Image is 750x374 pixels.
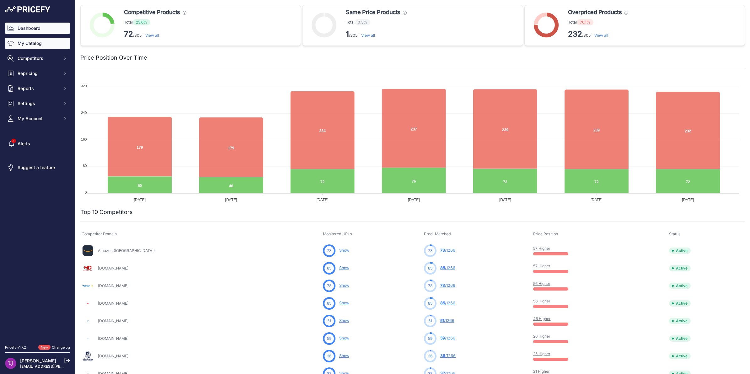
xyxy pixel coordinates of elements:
[327,353,331,359] span: 36
[440,283,445,288] span: 78
[124,19,186,25] p: Total
[577,19,593,25] span: 76.1%
[669,353,691,359] span: Active
[339,265,349,270] a: Show
[327,283,331,289] span: 78
[5,162,70,173] a: Suggest a feature
[669,318,691,324] span: Active
[98,336,128,341] a: [DOMAIN_NAME]
[339,318,349,323] a: Show
[440,248,455,253] a: 73/1266
[533,264,550,268] a: 57 Higher
[98,248,155,253] a: Amazon ([GEOGRAPHIC_DATA])
[98,318,128,323] a: [DOMAIN_NAME]
[440,248,445,253] span: 73
[5,68,70,79] button: Repricing
[533,299,550,303] a: 56 Higher
[20,358,56,363] a: [PERSON_NAME]
[594,33,608,38] a: View all
[428,336,432,341] span: 59
[317,198,329,202] tspan: [DATE]
[428,318,432,324] span: 51
[669,232,681,236] span: Status
[18,115,59,122] span: My Account
[339,353,349,358] a: Show
[81,137,87,141] tspan: 160
[327,336,331,341] span: 59
[669,300,691,307] span: Active
[5,345,26,350] div: Pricefy v1.7.2
[327,301,331,306] span: 85
[327,265,331,271] span: 85
[339,301,349,305] a: Show
[18,55,59,61] span: Competitors
[428,248,432,254] span: 73
[533,334,550,339] a: 26 Higher
[440,265,445,270] span: 85
[440,336,445,340] span: 59
[440,336,455,340] a: 59/1266
[5,23,70,34] a: Dashboard
[355,19,370,25] span: 0.3%
[5,38,70,49] a: My Catalog
[682,198,694,202] tspan: [DATE]
[408,198,420,202] tspan: [DATE]
[5,53,70,64] button: Competitors
[124,8,180,17] span: Competitive Products
[533,369,550,374] a: 21 Higher
[82,232,117,236] span: Competitor Domain
[81,111,87,115] tspan: 240
[5,113,70,124] button: My Account
[669,335,691,342] span: Active
[339,248,349,253] a: Show
[339,336,349,340] a: Show
[124,29,186,39] p: /305
[52,345,70,350] a: Changelog
[327,248,331,254] span: 73
[568,8,622,17] span: Overpriced Products
[98,301,128,306] a: [DOMAIN_NAME]
[18,100,59,107] span: Settings
[339,283,349,288] a: Show
[440,301,455,305] a: 85/1266
[568,29,582,39] strong: 232
[533,316,551,321] a: 46 Higher
[533,281,550,286] a: 56 Higher
[591,198,603,202] tspan: [DATE]
[225,198,237,202] tspan: [DATE]
[85,190,87,194] tspan: 0
[440,265,455,270] a: 85/1266
[327,318,331,324] span: 51
[98,266,128,270] a: [DOMAIN_NAME]
[440,301,445,305] span: 85
[5,23,70,337] nav: Sidebar
[124,29,133,39] strong: 72
[80,53,147,62] h2: Price Position Over Time
[5,138,70,149] a: Alerts
[428,265,432,271] span: 85
[499,198,511,202] tspan: [DATE]
[428,353,432,359] span: 36
[18,70,59,77] span: Repricing
[5,6,50,13] img: Pricefy Logo
[323,232,352,236] span: Monitored URLs
[669,283,691,289] span: Active
[440,353,445,358] span: 36
[83,164,87,168] tspan: 80
[5,98,70,109] button: Settings
[18,85,59,92] span: Reports
[669,248,691,254] span: Active
[533,351,550,356] a: 25 Higher
[346,19,406,25] p: Total
[533,246,550,251] a: 57 Higher
[428,283,432,289] span: 78
[440,318,454,323] a: 51/1266
[669,265,691,271] span: Active
[38,345,51,350] span: New
[81,84,87,88] tspan: 320
[440,283,455,288] a: 78/1266
[440,318,444,323] span: 51
[145,33,159,38] a: View all
[440,353,456,358] a: 36/1266
[568,19,628,25] p: Total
